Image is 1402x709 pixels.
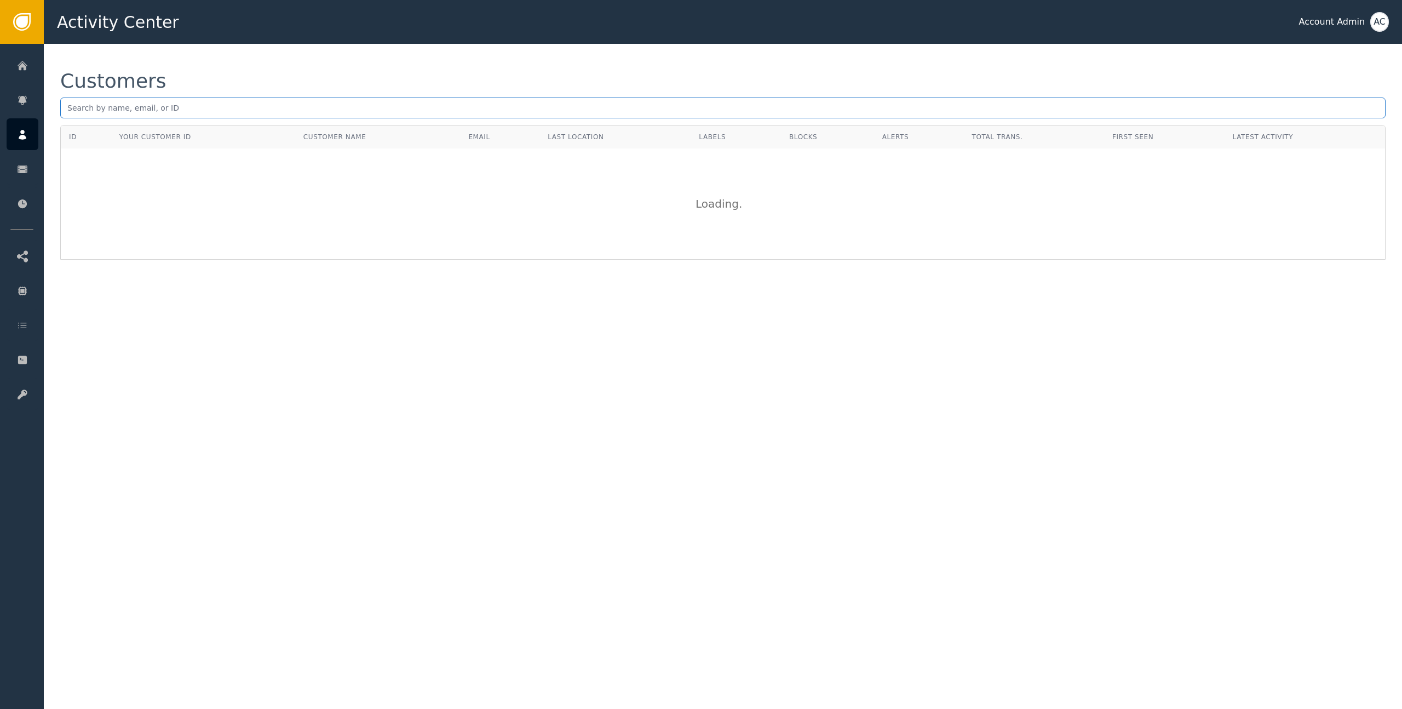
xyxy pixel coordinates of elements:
div: Blocks [789,132,866,142]
div: Account Admin [1298,15,1365,28]
div: Total Trans. [972,132,1096,142]
span: Activity Center [57,10,179,35]
div: Email [468,132,531,142]
div: ID [69,132,77,142]
div: Customers [60,71,166,91]
div: Your Customer ID [119,132,191,142]
input: Search by name, email, or ID [60,98,1386,118]
div: Alerts [882,132,956,142]
div: Loading . [696,196,750,212]
div: Latest Activity [1233,132,1377,142]
div: Last Location [548,132,682,142]
div: Customer Name [303,132,452,142]
div: First Seen [1112,132,1216,142]
button: AC [1370,12,1389,32]
div: Labels [699,132,773,142]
